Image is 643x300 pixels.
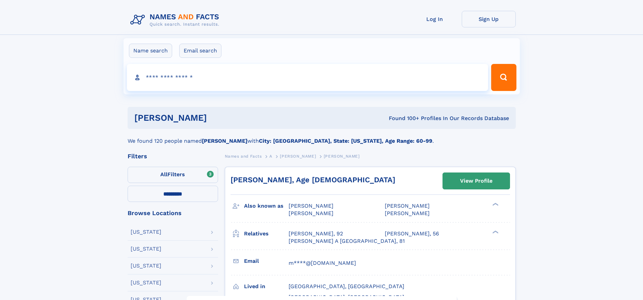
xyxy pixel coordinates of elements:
[131,229,161,235] div: [US_STATE]
[244,200,289,212] h3: Also known as
[225,152,262,160] a: Names and Facts
[491,202,499,207] div: ❯
[298,115,509,122] div: Found 100+ Profiles In Our Records Database
[408,11,462,27] a: Log In
[462,11,516,27] a: Sign Up
[443,173,510,189] a: View Profile
[128,129,516,145] div: We found 120 people named with .
[289,230,343,237] a: [PERSON_NAME], 92
[259,138,432,144] b: City: [GEOGRAPHIC_DATA], State: [US_STATE], Age Range: 60-99
[385,210,430,216] span: [PERSON_NAME]
[244,228,289,239] h3: Relatives
[289,283,404,290] span: [GEOGRAPHIC_DATA], [GEOGRAPHIC_DATA]
[131,246,161,252] div: [US_STATE]
[385,203,430,209] span: [PERSON_NAME]
[202,138,247,144] b: [PERSON_NAME]
[244,255,289,267] h3: Email
[460,173,492,189] div: View Profile
[491,64,516,91] button: Search Button
[289,237,405,245] a: [PERSON_NAME] A [GEOGRAPHIC_DATA], 81
[244,281,289,292] h3: Lived in
[128,210,218,216] div: Browse Locations
[289,210,333,216] span: [PERSON_NAME]
[231,176,395,184] a: [PERSON_NAME], Age [DEMOGRAPHIC_DATA]
[131,280,161,285] div: [US_STATE]
[129,44,172,58] label: Name search
[128,11,225,29] img: Logo Names and Facts
[385,230,439,237] a: [PERSON_NAME], 56
[128,153,218,159] div: Filters
[280,154,316,159] span: [PERSON_NAME]
[179,44,221,58] label: Email search
[280,152,316,160] a: [PERSON_NAME]
[134,114,298,122] h1: [PERSON_NAME]
[128,167,218,183] label: Filters
[131,263,161,269] div: [US_STATE]
[491,230,499,234] div: ❯
[269,152,272,160] a: A
[127,64,488,91] input: search input
[324,154,360,159] span: [PERSON_NAME]
[269,154,272,159] span: A
[289,203,333,209] span: [PERSON_NAME]
[160,171,167,178] span: All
